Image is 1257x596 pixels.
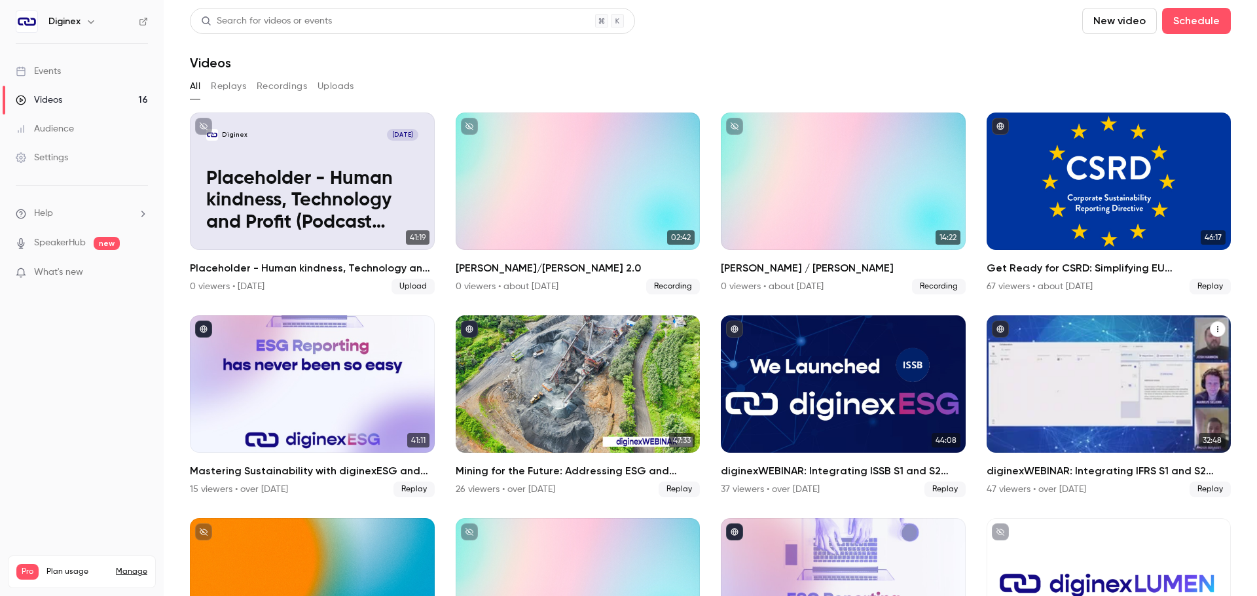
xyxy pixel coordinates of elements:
div: Audience [16,122,74,135]
div: 26 viewers • over [DATE] [456,483,555,496]
li: Emily / Hannah [721,113,966,294]
button: unpublished [992,523,1009,540]
a: Placeholder - Human kindness, Technology and Profit (Podcast recording)-20251007_113349-Meeting R... [190,113,435,294]
li: help-dropdown-opener [16,207,148,220]
span: Pro [16,564,39,580]
span: new [94,237,120,250]
h2: Mastering Sustainability with diginexESG and diginexADVISORY [190,463,435,479]
h2: [PERSON_NAME] / [PERSON_NAME] [721,260,966,276]
div: 15 viewers • over [DATE] [190,483,288,496]
button: unpublished [195,523,212,540]
button: published [461,321,478,338]
li: Mining for the Future: Addressing ESG and responsible sourcing in the mining industry [456,315,701,497]
li: Mastering Sustainability with diginexESG and diginexADVISORY [190,315,435,497]
h2: [PERSON_NAME]/[PERSON_NAME] 2.0 [456,260,701,276]
div: Events [16,65,61,78]
button: Schedule [1162,8,1231,34]
button: published [992,321,1009,338]
button: published [726,321,743,338]
span: Replay [924,482,966,497]
span: 14:22 [936,230,960,245]
span: Help [34,207,53,220]
img: Diginex [16,11,37,32]
button: published [992,118,1009,135]
a: 41:11Mastering Sustainability with diginexESG and diginexADVISORY15 viewers • over [DATE]Replay [190,315,435,497]
div: Search for videos or events [201,14,332,28]
button: All [190,76,200,97]
img: Placeholder - Human kindness, Technology and Profit (Podcast recording)-20251007_113349-Meeting R... [206,129,218,141]
h2: diginexWEBINAR: Integrating ISSB S1 and S2 Standards in diginexESG - Asia event [721,463,966,479]
div: 0 viewers • [DATE] [190,280,264,293]
span: 46:17 [1201,230,1226,245]
a: Manage [116,567,147,577]
div: 0 viewers • about [DATE] [456,280,558,293]
span: 47:33 [669,433,695,447]
p: Placeholder - Human kindness, Technology and Profit (Podcast recording)-20251007_113349-Meeting R... [206,168,418,234]
span: 44:08 [932,433,960,447]
li: Emily/Hannah 2.0 [456,113,701,294]
span: Replay [1190,279,1231,294]
h2: diginexWEBINAR: Integrating IFRS S1 and S2 Standards in diginexESG [987,463,1231,479]
div: Settings [16,151,68,164]
div: 0 viewers • about [DATE] [721,280,824,293]
div: Videos [16,94,62,107]
button: Replays [211,76,246,97]
span: Replay [393,482,435,497]
a: SpeakerHub [34,236,86,250]
span: Upload [392,279,435,294]
button: unpublished [195,118,212,135]
span: 32:48 [1199,433,1226,447]
a: 32:48diginexWEBINAR: Integrating IFRS S1 and S2 Standards in diginexESG47 viewers • over [DATE]Re... [987,315,1231,497]
span: What's new [34,266,83,279]
span: Recording [912,279,966,294]
li: diginexWEBINAR: Integrating ISSB S1 and S2 Standards in diginexESG - Asia event [721,315,966,497]
span: Replay [659,482,700,497]
h2: Get Ready for CSRD: Simplifying EU Sustainability Reporting with diginexESG [987,260,1231,276]
button: unpublished [461,118,478,135]
span: 41:19 [406,230,429,245]
a: 14:22[PERSON_NAME] / [PERSON_NAME]0 viewers • about [DATE]Recording [721,113,966,294]
div: 67 viewers • about [DATE] [987,280,1093,293]
li: Get Ready for CSRD: Simplifying EU Sustainability Reporting with diginexESG [987,113,1231,294]
span: 41:11 [407,433,429,447]
h6: Diginex [48,15,81,28]
h1: Videos [190,55,231,71]
li: diginexWEBINAR: Integrating IFRS S1 and S2 Standards in diginexESG [987,315,1231,497]
h2: Placeholder - Human kindness, Technology and Profit (Podcast recording)-20251007_113349-Meeting R... [190,260,435,276]
a: 44:08diginexWEBINAR: Integrating ISSB S1 and S2 Standards in diginexESG - Asia event37 viewers • ... [721,315,966,497]
a: 02:42[PERSON_NAME]/[PERSON_NAME] 2.00 viewers • about [DATE]Recording [456,113,701,294]
button: published [195,321,212,338]
a: 46:17Get Ready for CSRD: Simplifying EU Sustainability Reporting with diginexESG67 viewers • abou... [987,113,1231,294]
button: Uploads [318,76,354,97]
div: 47 viewers • over [DATE] [987,483,1086,496]
button: published [726,523,743,540]
span: Recording [646,279,700,294]
button: unpublished [726,118,743,135]
h2: Mining for the Future: Addressing ESG and responsible sourcing in the mining industry [456,463,701,479]
div: 37 viewers • over [DATE] [721,483,820,496]
span: Plan usage [46,567,108,577]
span: 02:42 [667,230,695,245]
button: New video [1082,8,1157,34]
span: [DATE] [387,129,418,141]
span: Replay [1190,482,1231,497]
p: Diginex [222,131,247,139]
section: Videos [190,8,1231,588]
button: unpublished [461,523,478,540]
button: Recordings [257,76,307,97]
a: 47:33Mining for the Future: Addressing ESG and responsible sourcing in the mining industry26 view... [456,315,701,497]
